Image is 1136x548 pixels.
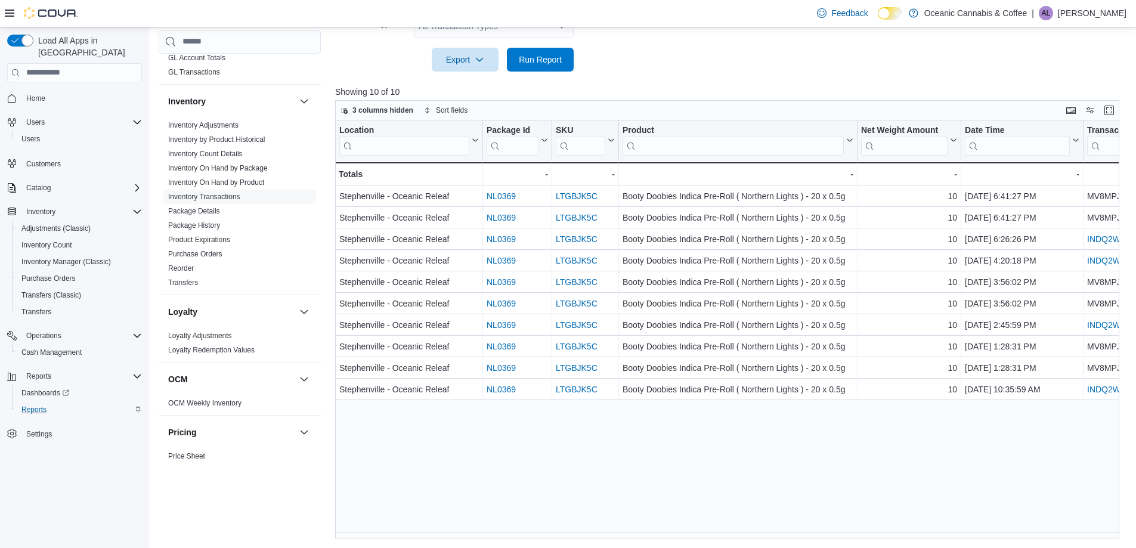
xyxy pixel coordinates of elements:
div: Booty Doobies Indica Pre-Roll ( Northern Lights ) - 20 x 0.5g [623,382,853,397]
a: Inventory Adjustments [168,121,239,129]
a: Transfers [17,305,56,319]
div: Product [623,125,844,156]
button: Reports [12,401,147,418]
button: Net Weight Amount [861,125,957,156]
div: [DATE] 1:28:31 PM [965,339,1079,354]
div: 10 [861,339,957,354]
button: Reports [21,369,56,383]
a: NL0369 [487,385,516,394]
a: NL0369 [487,320,516,330]
a: Loyalty Adjustments [168,332,232,340]
button: Users [21,115,49,129]
a: Inventory Manager (Classic) [17,255,116,269]
div: - [487,167,548,181]
span: Operations [21,329,142,343]
span: Reports [21,369,142,383]
a: LTGBJK5C [556,256,598,265]
p: Showing 10 of 10 [335,86,1128,98]
a: Transfers [168,278,198,287]
a: Purchase Orders [17,271,81,286]
a: NL0369 [487,234,516,244]
div: Stephenville - Oceanic Releaf [339,210,479,225]
div: - [623,167,853,181]
div: Stephenville - Oceanic Releaf [339,361,479,375]
a: Inventory Count Details [168,150,243,158]
div: Inventory [159,118,321,295]
div: 10 [861,189,957,203]
button: Settings [2,425,147,442]
button: Home [2,89,147,107]
div: Net Weight Amount [861,125,948,156]
div: Totals [339,167,479,181]
div: Net Weight Amount [861,125,948,137]
div: [DATE] 4:20:18 PM [965,253,1079,268]
div: Stephenville - Oceanic Releaf [339,296,479,311]
button: OCM [297,372,311,386]
span: Adjustments (Classic) [21,224,91,233]
a: Customers [21,157,66,171]
div: 10 [861,361,957,375]
h3: OCM [168,373,188,385]
span: Reorder [168,264,194,273]
div: Date Time [965,125,1070,156]
div: [DATE] 10:35:59 AM [965,382,1079,397]
span: Inventory Manager (Classic) [17,255,142,269]
div: Stephenville - Oceanic Releaf [339,339,479,354]
span: Home [26,94,45,103]
span: Customers [26,159,61,169]
a: NL0369 [487,342,516,351]
a: NL0369 [487,191,516,201]
span: Users [21,115,142,129]
a: Package Details [168,207,220,215]
div: Booty Doobies Indica Pre-Roll ( Northern Lights ) - 20 x 0.5g [623,210,853,225]
a: Inventory by Product Historical [168,135,265,144]
span: Purchase Orders [17,271,142,286]
div: Stephenville - Oceanic Releaf [339,318,479,332]
div: Booty Doobies Indica Pre-Roll ( Northern Lights ) - 20 x 0.5g [623,275,853,289]
span: Home [21,91,142,106]
span: Transfers [21,307,51,317]
a: Users [17,132,45,146]
span: Sort fields [436,106,468,115]
h3: Pricing [168,426,196,438]
span: Feedback [831,7,868,19]
span: Customers [21,156,142,171]
a: NL0369 [487,363,516,373]
button: Users [12,131,147,147]
div: 10 [861,253,957,268]
div: Product [623,125,844,137]
span: 3 columns hidden [352,106,413,115]
button: Catalog [21,181,55,195]
span: GL Transactions [168,67,220,77]
div: Anna LeRoux [1039,6,1053,20]
button: Location [339,125,479,156]
a: Purchase Orders [168,250,222,258]
button: Transfers [12,304,147,320]
div: 10 [861,296,957,311]
button: Inventory [21,205,60,219]
div: Booty Doobies Indica Pre-Roll ( Northern Lights ) - 20 x 0.5g [623,339,853,354]
div: Stephenville - Oceanic Releaf [339,253,479,268]
button: Users [2,114,147,131]
button: Keyboard shortcuts [1064,103,1078,117]
div: - [965,167,1079,181]
div: Pricing [159,449,321,468]
a: Reports [17,403,51,417]
a: Dashboards [17,386,74,400]
div: OCM [159,396,321,415]
span: Inventory Manager (Classic) [21,257,111,267]
span: Inventory Count [17,238,142,252]
div: [DATE] 6:41:27 PM [965,189,1079,203]
div: Location [339,125,469,137]
span: Dashboards [17,386,142,400]
div: Stephenville - Oceanic Releaf [339,189,479,203]
a: Dashboards [12,385,147,401]
div: [DATE] 6:41:27 PM [965,210,1079,225]
div: 10 [861,232,957,246]
span: Run Report [519,54,562,66]
div: [DATE] 3:56:02 PM [965,296,1079,311]
img: Cova [24,7,78,19]
a: Adjustments (Classic) [17,221,95,236]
